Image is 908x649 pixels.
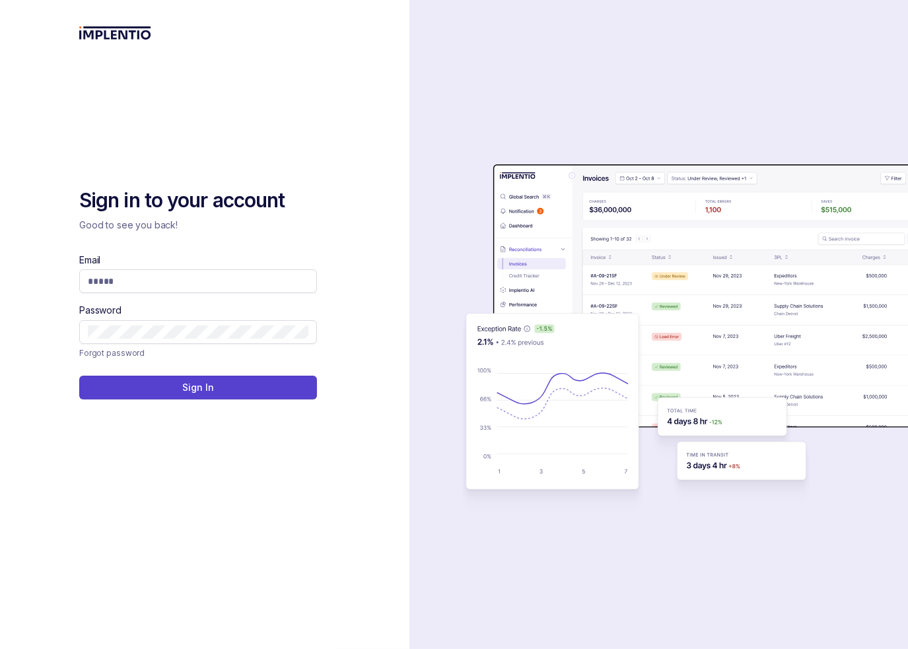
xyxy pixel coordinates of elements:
p: Good to see you back! [79,219,317,232]
label: Password [79,304,122,317]
h2: Sign in to your account [79,188,317,214]
button: Sign In [79,376,317,399]
img: logo [79,26,151,40]
label: Email [79,254,100,267]
p: Sign In [182,381,213,394]
p: Forgot password [79,347,145,360]
a: Link Forgot password [79,347,145,360]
